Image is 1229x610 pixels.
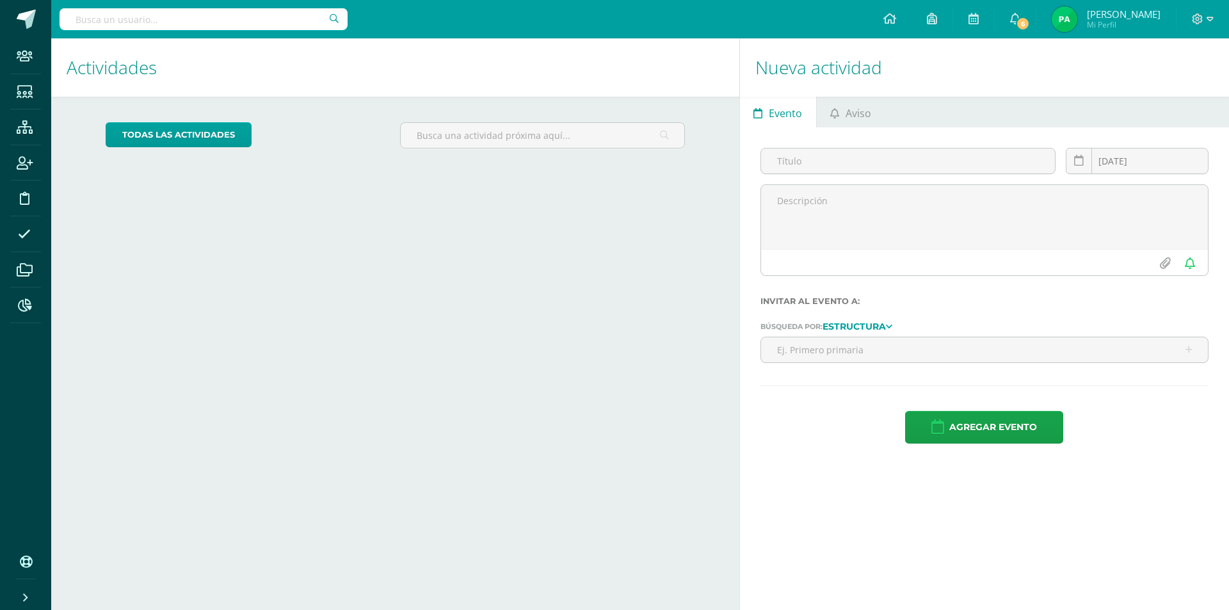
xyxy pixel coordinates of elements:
[1066,148,1208,173] input: Fecha de entrega
[60,8,348,30] input: Busca un usuario...
[817,97,885,127] a: Aviso
[740,97,816,127] a: Evento
[1015,17,1029,31] span: 6
[106,122,252,147] a: todas las Actividades
[755,38,1214,97] h1: Nueva actividad
[401,123,684,148] input: Busca una actividad próxima aquí...
[823,321,892,330] a: Estructura
[846,98,871,129] span: Aviso
[761,337,1208,362] input: Ej. Primero primaria
[905,411,1063,444] button: Agregar evento
[1052,6,1077,32] img: ea606af391f2c2e5188f5482682bdea3.png
[761,148,1056,173] input: Título
[1087,8,1161,20] span: [PERSON_NAME]
[769,98,802,129] span: Evento
[1087,19,1161,30] span: Mi Perfil
[823,321,886,332] strong: Estructura
[760,296,1209,306] label: Invitar al evento a:
[67,38,724,97] h1: Actividades
[949,412,1037,443] span: Agregar evento
[760,322,823,331] span: Búsqueda por:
